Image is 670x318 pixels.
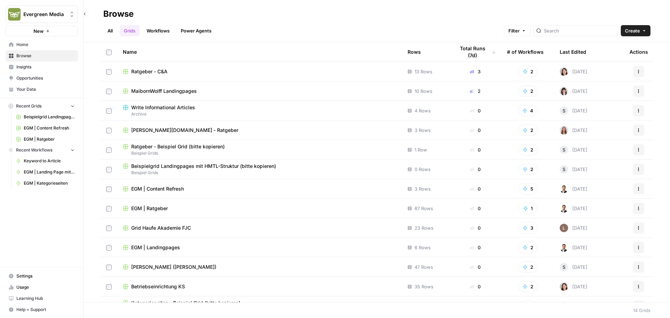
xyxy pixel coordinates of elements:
[6,84,78,95] a: Your Data
[455,185,496,192] div: 0
[560,87,568,95] img: tyv1vc9ano6w0k60afnfux898g5f
[13,134,78,145] a: EGM | Ratgeber
[123,283,396,290] a: Betriebseinrichtung KS
[560,67,587,76] div: [DATE]
[123,163,396,176] a: Beispielgrid Landingpages mit HMTL-Struktur (bitte kopieren)Beispiel Grids
[13,111,78,123] a: Beispielgrid Landingpages mit HMTL-Struktur (bitte kopieren)
[415,127,431,134] span: 3 Rows
[560,146,587,154] div: [DATE]
[408,42,421,61] div: Rows
[16,42,75,48] span: Home
[6,271,78,282] a: Settings
[6,282,78,293] a: Usage
[455,224,496,231] div: 0
[504,25,530,36] button: Filter
[16,306,75,313] span: Help + Support
[455,264,496,271] div: 0
[16,53,75,59] span: Browse
[560,106,587,115] div: [DATE]
[123,88,396,95] a: MaibornWolff Landingpages
[123,205,396,212] a: EGM | Ratgeber
[131,185,184,192] span: EGM | Content Refresh
[625,27,640,34] span: Create
[544,27,615,34] input: Search
[131,224,191,231] span: Grid Haufe Akademie FJC
[518,261,538,273] button: 2
[131,299,240,306] span: Kategorieseiten - Beispiel Grid (bitte kopieren)
[455,205,496,212] div: 0
[415,88,432,95] span: 10 Rows
[123,68,396,75] a: Ratgeber - C&A
[560,224,568,232] img: dg2rw5lz5wrueqm9mfsnexyipzh4
[6,73,78,84] a: Opportunities
[16,86,75,93] span: Your Data
[518,144,538,155] button: 2
[518,301,538,312] button: 2
[131,205,168,212] span: EGM | Ratgeber
[508,27,520,34] span: Filter
[560,126,587,134] div: [DATE]
[455,42,496,61] div: Total Runs (7d)
[123,299,396,313] a: Kategorieseiten - Beispiel Grid (bitte kopieren)Beispiel Grids
[33,28,44,35] span: New
[518,183,538,194] button: 5
[123,244,396,251] a: EGM | Landingpages
[16,284,75,290] span: Usage
[24,136,75,142] span: EGM | Ratgeber
[415,68,432,75] span: 13 Rows
[519,203,537,214] button: 1
[131,68,167,75] span: Ratgeber - C&A
[123,111,396,117] span: Archive
[16,103,42,109] span: Recent Grids
[13,167,78,178] a: EGM | Landing Page mit bestehender Struktur
[6,50,78,61] a: Browse
[560,185,587,193] div: [DATE]
[518,86,538,97] button: 2
[6,145,78,155] button: Recent Workflows
[518,164,538,175] button: 2
[16,295,75,302] span: Learning Hub
[560,165,587,173] div: [DATE]
[6,293,78,304] a: Learning Hub
[455,146,496,153] div: 0
[560,185,568,193] img: u4v8qurxnuxsl37zofn6sc88snm0
[131,244,180,251] span: EGM | Landingpages
[560,302,587,310] div: [DATE]
[563,166,565,173] span: S
[455,244,496,251] div: 0
[560,67,568,76] img: 9ei8zammlfls2gjjhap2otnia9mo
[507,42,544,61] div: # of Workflows
[455,107,496,114] div: 0
[6,101,78,111] button: Recent Grids
[455,68,496,75] div: 3
[560,263,587,271] div: [DATE]
[518,125,538,136] button: 2
[8,8,21,21] img: Evergreen Media Logo
[142,25,174,36] a: Workflows
[24,114,75,120] span: Beispielgrid Landingpages mit HMTL-Struktur (bitte kopieren)
[455,127,496,134] div: 0
[415,244,431,251] span: 6 Rows
[563,264,565,271] span: S
[131,143,225,150] span: Ratgeber - Beispiel Grid (bitte kopieren)
[16,75,75,81] span: Opportunities
[415,185,431,192] span: 3 Rows
[23,11,66,18] span: Evergreen Media
[6,39,78,50] a: Home
[630,42,648,61] div: Actions
[415,264,433,271] span: 47 Rows
[563,146,565,153] span: S
[16,147,52,153] span: Recent Workflows
[518,105,538,116] button: 4
[131,264,216,271] span: [PERSON_NAME] ([PERSON_NAME])
[103,25,117,36] a: All
[415,283,433,290] span: 35 Rows
[131,88,197,95] span: MaibornWolff Landingpages
[13,155,78,167] a: Keyword to Article
[415,146,427,153] span: 1 Row
[560,204,587,213] div: [DATE]
[518,281,538,292] button: 2
[123,224,396,231] a: Grid Haufe Akademie FJC
[13,123,78,134] a: EGM | Content Refresh
[560,87,587,95] div: [DATE]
